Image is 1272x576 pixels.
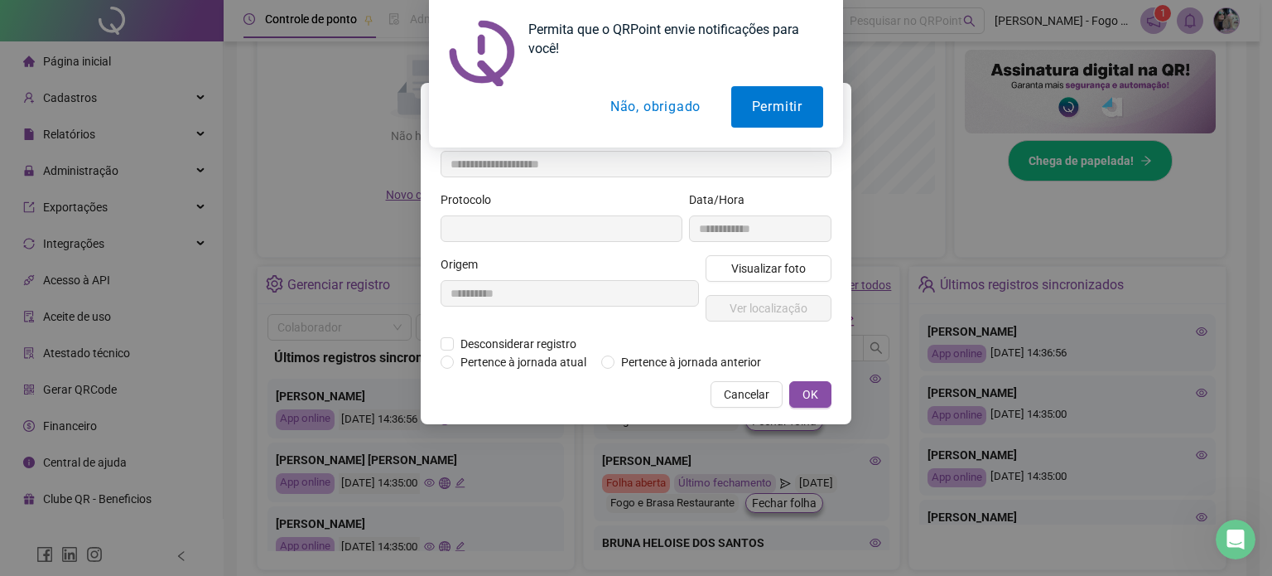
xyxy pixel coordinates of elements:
[590,86,721,128] button: Não, obrigado
[689,191,755,209] label: Data/Hora
[441,191,502,209] label: Protocolo
[515,20,823,58] div: Permita que o QRPoint envie notificações para você!
[441,255,489,273] label: Origem
[724,385,769,404] span: Cancelar
[1216,520,1255,559] iframe: Intercom live chat
[449,20,515,86] img: notification icon
[802,385,818,404] span: OK
[706,295,831,322] button: Ver localização
[731,86,823,128] button: Permitir
[731,259,806,278] span: Visualizar foto
[711,381,783,408] button: Cancelar
[789,381,831,408] button: OK
[454,353,593,371] span: Pertence à jornada atual
[706,255,831,282] button: Visualizar foto
[614,353,768,371] span: Pertence à jornada anterior
[454,335,583,353] span: Desconsiderar registro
